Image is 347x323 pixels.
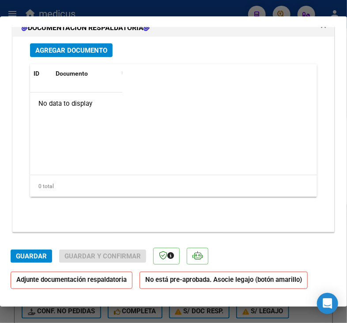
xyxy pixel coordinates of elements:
button: Agregar Documento [30,43,113,57]
datatable-header-cell: ID [30,64,52,83]
strong: No está pre-aprobada. Asocie legajo (botón amarillo) [140,272,308,289]
div: Open Intercom Messenger [317,293,338,314]
datatable-header-cell: Usuario [118,64,176,83]
span: Agregar Documento [35,46,107,54]
span: Documento [56,70,88,77]
span: ID [34,70,39,77]
strong: Adjunte documentación respaldatoria [16,276,127,284]
div: 0 total [30,175,317,197]
span: Guardar y Confirmar [64,252,141,260]
mat-expansion-panel-header: DOCUMENTACIÓN RESPALDATORIA [13,19,334,37]
h1: DOCUMENTACIÓN RESPALDATORIA [22,23,150,33]
span: Usuario [122,70,143,77]
div: No data to display [30,92,122,115]
span: Guardar [16,252,47,260]
datatable-header-cell: Documento [52,64,118,83]
button: Guardar y Confirmar [59,250,146,263]
button: Guardar [11,250,52,263]
div: DOCUMENTACIÓN RESPALDATORIA [13,37,334,232]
